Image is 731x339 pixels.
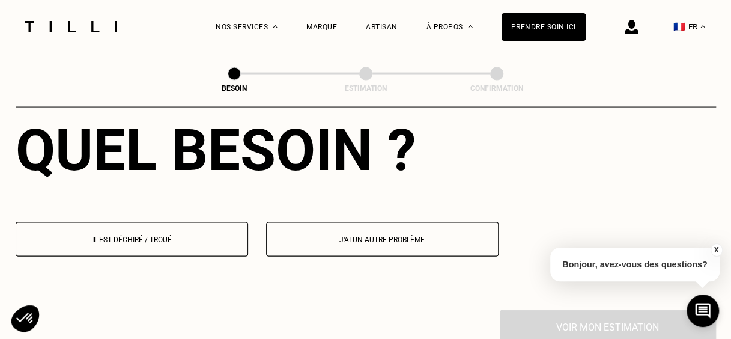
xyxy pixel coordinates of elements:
[502,13,586,41] a: Prendre soin ici
[16,117,716,184] div: Quel besoin ?
[673,21,685,32] span: 🇫🇷
[625,20,638,34] img: icône connexion
[16,222,248,257] button: Il est déchiré / troué
[437,84,557,93] div: Confirmation
[700,25,705,28] img: menu déroulant
[22,236,241,244] p: Il est déchiré / troué
[306,23,337,31] a: Marque
[468,25,473,28] img: Menu déroulant à propos
[273,236,492,244] p: J‘ai un autre problème
[174,84,294,93] div: Besoin
[306,84,426,93] div: Estimation
[273,25,278,28] img: Menu déroulant
[550,248,720,281] p: Bonjour, avez-vous des questions?
[266,222,499,257] button: J‘ai un autre problème
[366,23,398,31] a: Artisan
[20,21,121,32] img: Logo du service de couturière Tilli
[710,243,722,257] button: X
